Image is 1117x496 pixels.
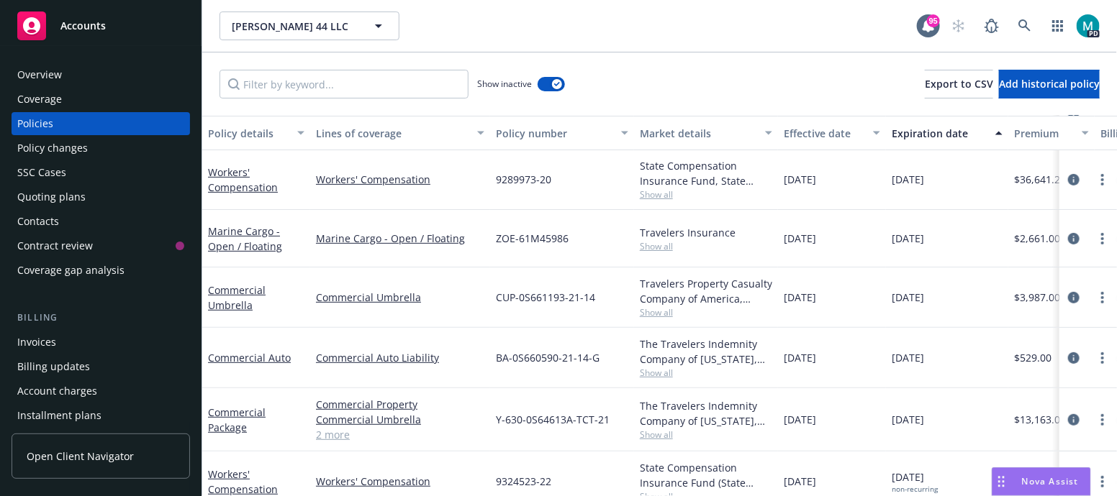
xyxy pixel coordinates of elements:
[208,283,266,312] a: Commercial Umbrella
[1014,412,1066,427] span: $13,163.00
[640,336,772,367] div: The Travelers Indemnity Company of [US_STATE], Travelers Insurance
[640,240,772,252] span: Show all
[992,467,1091,496] button: Nova Assist
[17,380,97,403] div: Account charges
[1065,411,1082,428] a: circleInformation
[12,63,190,86] a: Overview
[17,404,101,427] div: Installment plans
[316,290,484,305] a: Commercial Umbrella
[12,112,190,135] a: Policies
[12,88,190,111] a: Coverage
[490,116,634,150] button: Policy number
[1014,126,1073,141] div: Premium
[17,210,59,233] div: Contacts
[60,20,106,32] span: Accounts
[640,158,772,188] div: State Compensation Insurance Fund, State Compensation Insurance Fund (SCIF)
[1065,230,1082,247] a: circleInformation
[12,210,190,233] a: Contacts
[496,412,610,427] span: Y-630-0S64613A-TCT-21
[640,367,772,379] span: Show all
[640,126,756,141] div: Market details
[892,290,924,305] span: [DATE]
[1014,350,1052,365] span: $529.00
[12,404,190,427] a: Installment plans
[1065,171,1082,188] a: circleInformation
[1094,411,1111,428] a: more
[1065,289,1082,306] a: circleInformation
[1044,12,1072,40] a: Switch app
[784,350,816,365] span: [DATE]
[640,276,772,306] div: Travelers Property Casualty Company of America, Travelers Insurance
[992,468,1010,495] div: Drag to move
[1065,349,1082,367] a: circleInformation
[12,137,190,160] a: Policy changes
[1094,473,1111,490] a: more
[892,126,987,141] div: Expiration date
[892,412,924,427] span: [DATE]
[496,474,551,489] span: 9324523-22
[12,6,190,46] a: Accounts
[12,331,190,354] a: Invoices
[208,224,282,253] a: Marine Cargo - Open / Floating
[1094,349,1111,367] a: more
[784,172,816,187] span: [DATE]
[640,398,772,428] div: The Travelers Indemnity Company of [US_STATE], Travelers Insurance
[784,290,816,305] span: [DATE]
[27,449,134,464] span: Open Client Navigator
[17,161,66,184] div: SSC Cases
[892,350,924,365] span: [DATE]
[784,231,816,246] span: [DATE]
[316,350,484,365] a: Commercial Auto Liability
[1008,116,1095,150] button: Premium
[12,355,190,378] a: Billing updates
[1022,475,1079,487] span: Nova Assist
[1094,230,1111,247] a: more
[208,405,266,434] a: Commercial Package
[12,311,190,325] div: Billing
[316,412,484,427] a: Commercial Umbrella
[17,234,93,257] div: Contract review
[640,428,772,441] span: Show all
[496,290,595,305] span: CUP-0S661193-21-14
[12,380,190,403] a: Account charges
[477,78,532,90] span: Show inactive
[316,126,469,141] div: Lines of coverage
[232,19,356,34] span: [PERSON_NAME] 44 LLC
[316,474,484,489] a: Workers' Compensation
[316,172,484,187] a: Workers' Compensation
[316,427,484,442] a: 2 more
[208,351,291,364] a: Commercial Auto
[202,116,310,150] button: Policy details
[892,172,924,187] span: [DATE]
[208,165,278,194] a: Workers' Compensation
[999,70,1100,98] button: Add historical policy
[999,77,1100,91] span: Add historical policy
[944,12,973,40] a: Start snowing
[496,172,551,187] span: 9289973-20
[1010,12,1039,40] a: Search
[784,474,816,489] span: [DATE]
[17,112,53,135] div: Policies
[496,350,600,365] span: BA-0S660590-21-14-G
[17,331,56,354] div: Invoices
[208,126,289,141] div: Policy details
[220,12,399,40] button: [PERSON_NAME] 44 LLC
[892,469,938,494] span: [DATE]
[892,484,938,494] div: non-recurring
[208,467,278,496] a: Workers' Compensation
[1094,289,1111,306] a: more
[1014,290,1060,305] span: $3,987.00
[784,126,864,141] div: Effective date
[977,12,1006,40] a: Report a Bug
[640,188,772,201] span: Show all
[925,77,993,91] span: Export to CSV
[17,259,125,282] div: Coverage gap analysis
[886,116,1008,150] button: Expiration date
[12,259,190,282] a: Coverage gap analysis
[17,185,86,208] div: Quoting plans
[496,231,569,246] span: ZOE-61M45986
[316,231,484,246] a: Marine Cargo - Open / Floating
[892,231,924,246] span: [DATE]
[634,116,778,150] button: Market details
[17,88,62,111] div: Coverage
